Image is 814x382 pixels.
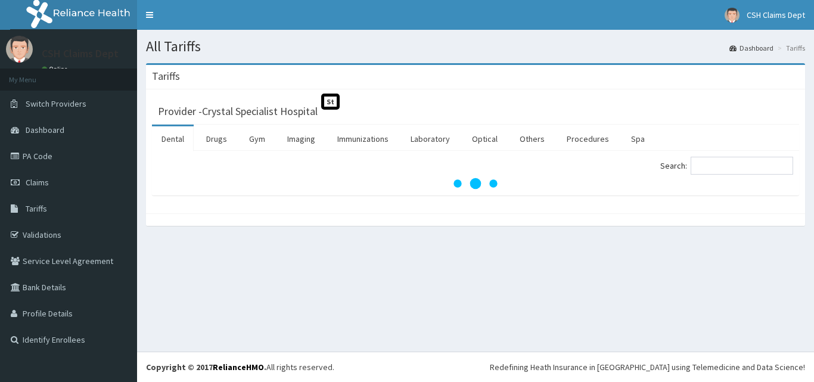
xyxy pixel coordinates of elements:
span: CSH Claims Dept [747,10,805,20]
footer: All rights reserved. [137,352,814,382]
span: Tariffs [26,203,47,214]
p: CSH Claims Dept [42,48,119,59]
a: Immunizations [328,126,398,151]
a: Dental [152,126,194,151]
strong: Copyright © 2017 . [146,362,266,372]
h1: All Tariffs [146,39,805,54]
a: Online [42,65,70,73]
a: Others [510,126,554,151]
a: Dashboard [729,43,773,53]
li: Tariffs [775,43,805,53]
a: RelianceHMO [213,362,264,372]
span: Switch Providers [26,98,86,109]
a: Gym [240,126,275,151]
span: St [321,94,340,110]
a: Laboratory [401,126,459,151]
span: Dashboard [26,125,64,135]
a: Imaging [278,126,325,151]
a: Procedures [557,126,619,151]
a: Optical [462,126,507,151]
a: Spa [622,126,654,151]
a: Drugs [197,126,237,151]
div: Redefining Heath Insurance in [GEOGRAPHIC_DATA] using Telemedicine and Data Science! [490,361,805,373]
img: User Image [6,36,33,63]
img: User Image [725,8,740,23]
input: Search: [691,157,793,175]
label: Search: [660,157,793,175]
span: Claims [26,177,49,188]
h3: Provider - Crystal Specialist Hospital [158,106,318,117]
svg: audio-loading [452,160,499,207]
h3: Tariffs [152,71,180,82]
